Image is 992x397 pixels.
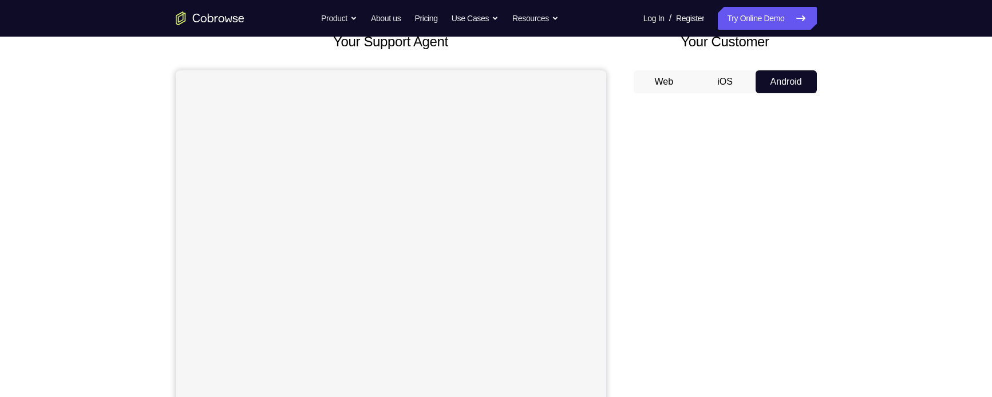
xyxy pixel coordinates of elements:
button: Resources [512,7,559,30]
a: Try Online Demo [718,7,816,30]
button: Android [756,70,817,93]
a: Register [676,7,704,30]
a: Pricing [414,7,437,30]
span: / [669,11,671,25]
a: About us [371,7,401,30]
h2: Your Support Agent [176,31,606,52]
button: Web [634,70,695,93]
button: iOS [694,70,756,93]
a: Log In [643,7,665,30]
button: Use Cases [452,7,499,30]
button: Product [321,7,357,30]
a: Go to the home page [176,11,244,25]
h2: Your Customer [634,31,817,52]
